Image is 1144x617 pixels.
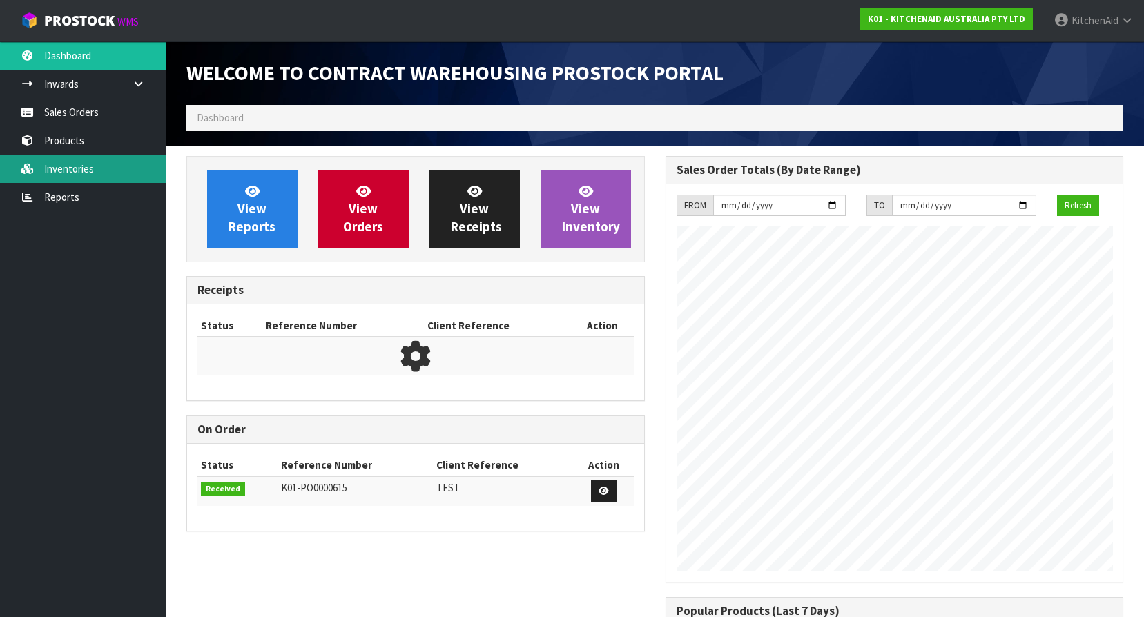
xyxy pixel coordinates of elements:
span: View Reports [229,183,275,235]
span: KitchenAid [1072,14,1118,27]
th: Status [197,454,278,476]
span: Welcome to Contract Warehousing ProStock Portal [186,60,724,86]
strong: K01 - KITCHENAID AUSTRALIA PTY LTD [868,13,1025,25]
td: K01-PO0000615 [278,476,432,506]
a: ViewReceipts [429,170,520,248]
th: Reference Number [278,454,432,476]
th: Reference Number [262,315,424,337]
h3: Sales Order Totals (By Date Range) [677,164,1113,177]
div: FROM [677,195,713,217]
span: View Receipts [451,183,502,235]
span: ProStock [44,12,115,30]
th: Action [571,315,634,337]
img: cube-alt.png [21,12,38,29]
div: TO [866,195,892,217]
h3: Receipts [197,284,634,297]
th: Client Reference [433,454,574,476]
span: View Orders [343,183,383,235]
a: ViewInventory [541,170,631,248]
h3: On Order [197,423,634,436]
small: WMS [117,15,139,28]
th: Client Reference [424,315,571,337]
span: Received [201,482,245,496]
th: Status [197,315,262,337]
th: Action [574,454,634,476]
a: ViewOrders [318,170,409,248]
span: View Inventory [562,183,620,235]
button: Refresh [1057,195,1099,217]
td: TEST [433,476,574,506]
span: Dashboard [197,111,244,124]
a: ViewReports [207,170,298,248]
